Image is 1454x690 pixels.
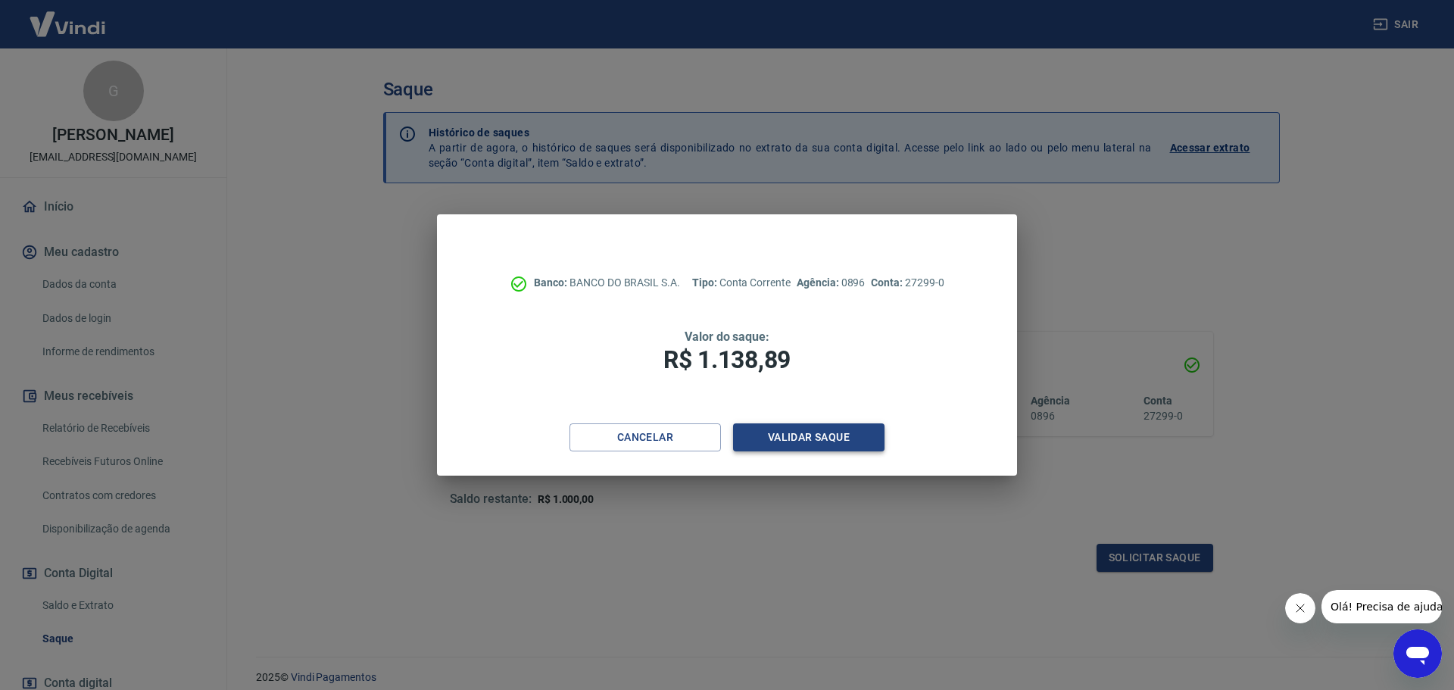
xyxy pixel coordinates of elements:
[534,275,680,291] p: BANCO DO BRASIL S.A.
[9,11,127,23] span: Olá! Precisa de ajuda?
[797,276,841,289] span: Agência:
[871,276,905,289] span: Conta:
[685,329,769,344] span: Valor do saque:
[1393,629,1442,678] iframe: Botão para abrir a janela de mensagens
[569,423,721,451] button: Cancelar
[534,276,569,289] span: Banco:
[871,275,944,291] p: 27299-0
[692,276,719,289] span: Tipo:
[663,345,791,374] span: R$ 1.138,89
[692,275,791,291] p: Conta Corrente
[797,275,865,291] p: 0896
[1321,590,1442,623] iframe: Mensagem da empresa
[1285,593,1315,623] iframe: Fechar mensagem
[733,423,885,451] button: Validar saque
